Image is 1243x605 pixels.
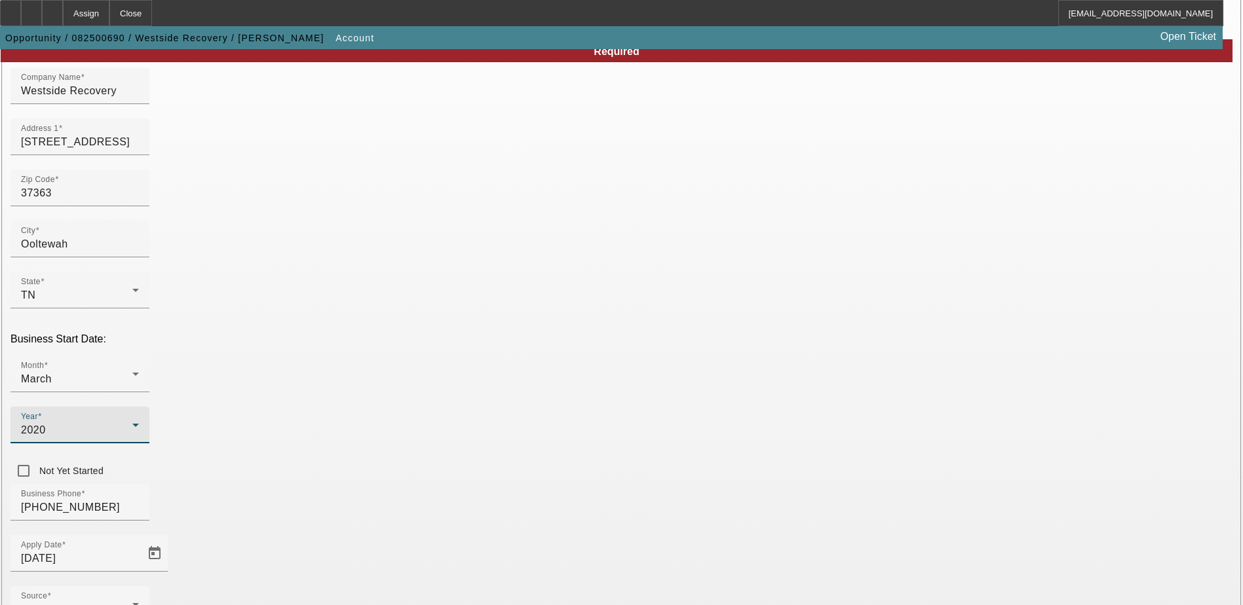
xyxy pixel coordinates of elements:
[21,278,41,286] mat-label: State
[21,424,46,435] span: 2020
[594,46,639,57] span: Required
[21,175,55,184] mat-label: Zip Code
[21,541,62,549] mat-label: Apply Date
[21,490,81,498] mat-label: Business Phone
[21,373,52,384] span: March
[142,540,168,566] button: Open calendar
[335,33,374,43] span: Account
[21,361,44,370] mat-label: Month
[21,73,81,82] mat-label: Company Name
[21,412,38,421] mat-label: Year
[37,464,104,477] label: Not Yet Started
[21,124,58,133] mat-label: Address 1
[21,592,47,600] mat-label: Source
[1155,26,1221,48] a: Open Ticket
[332,26,377,50] button: Account
[5,33,324,43] span: Opportunity / 082500690 / Westside Recovery / [PERSON_NAME]
[10,333,1233,345] p: Business Start Date:
[21,227,35,235] mat-label: City
[21,289,35,301] span: TN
